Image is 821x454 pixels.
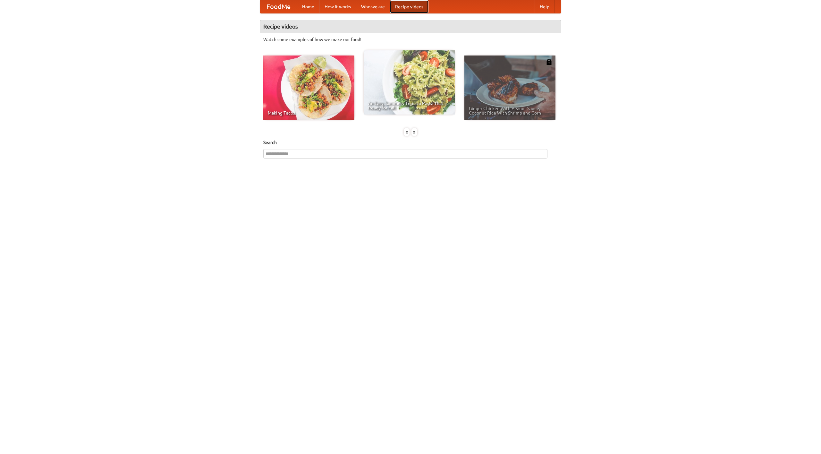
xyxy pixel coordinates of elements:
span: Making Tacos [268,111,350,115]
a: How it works [319,0,356,13]
span: An Easy, Summery Tomato Pasta That's Ready for Fall [368,101,450,110]
h5: Search [263,139,558,146]
a: Recipe videos [390,0,428,13]
p: Watch some examples of how we make our food! [263,36,558,43]
a: An Easy, Summery Tomato Pasta That's Ready for Fall [364,50,455,115]
a: FoodMe [260,0,297,13]
h4: Recipe videos [260,20,561,33]
a: Making Tacos [263,56,354,120]
a: Who we are [356,0,390,13]
div: « [404,128,410,136]
a: Help [535,0,554,13]
div: » [411,128,417,136]
img: 483408.png [546,59,552,65]
a: Home [297,0,319,13]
